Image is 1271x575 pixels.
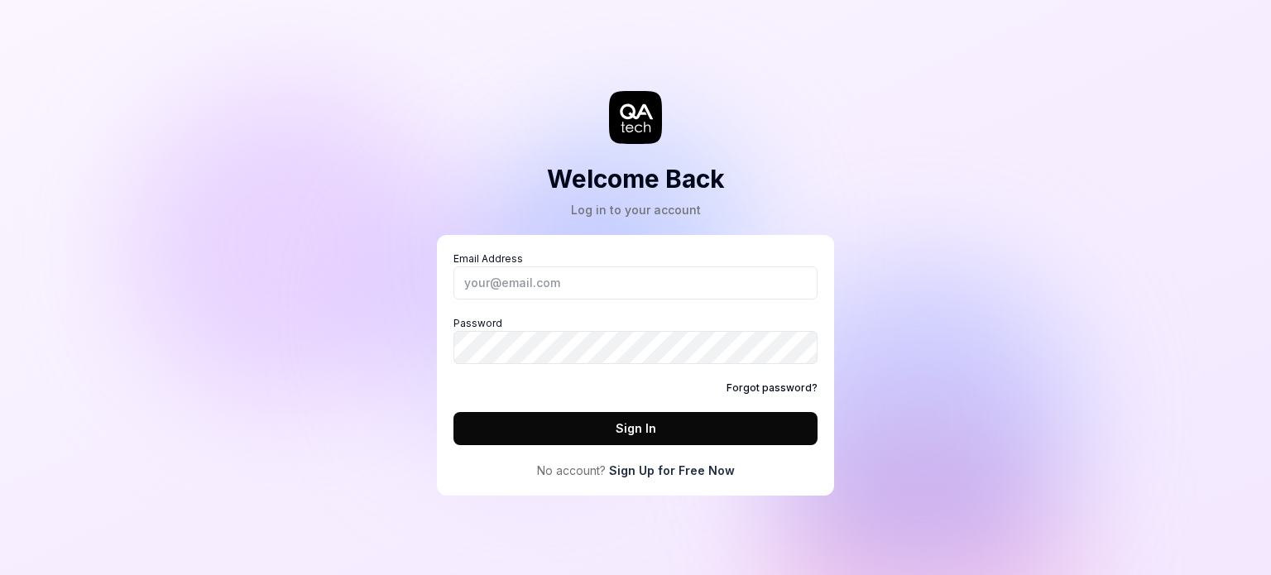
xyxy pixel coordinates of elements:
[453,412,818,445] button: Sign In
[453,316,818,364] label: Password
[547,201,725,218] div: Log in to your account
[609,462,735,479] a: Sign Up for Free Now
[453,331,818,364] input: Password
[547,161,725,198] h2: Welcome Back
[537,462,606,479] span: No account?
[727,381,818,395] a: Forgot password?
[453,252,818,299] label: Email Address
[453,266,818,299] input: Email Address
